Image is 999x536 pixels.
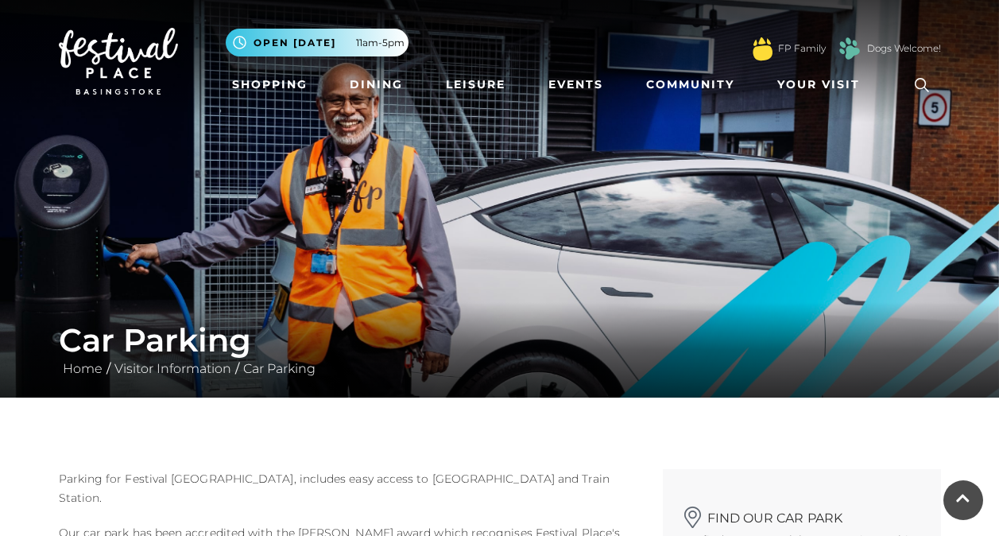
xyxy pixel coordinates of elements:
[226,70,314,99] a: Shopping
[356,36,405,50] span: 11am-5pm
[254,36,336,50] span: Open [DATE]
[110,361,235,376] a: Visitor Information
[47,321,953,379] div: / /
[778,41,826,56] a: FP Family
[239,361,319,376] a: Car Parking
[771,70,874,99] a: Your Visit
[867,41,941,56] a: Dogs Welcome!
[439,70,512,99] a: Leisure
[59,28,178,95] img: Festival Place Logo
[226,29,409,56] button: Open [DATE] 11am-5pm
[59,321,941,359] h1: Car Parking
[542,70,610,99] a: Events
[687,501,917,526] h2: Find our car park
[777,76,860,93] span: Your Visit
[343,70,409,99] a: Dining
[59,472,610,505] span: Parking for Festival [GEOGRAPHIC_DATA], includes easy access to [GEOGRAPHIC_DATA] and Train Station.
[59,361,106,376] a: Home
[640,70,741,99] a: Community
